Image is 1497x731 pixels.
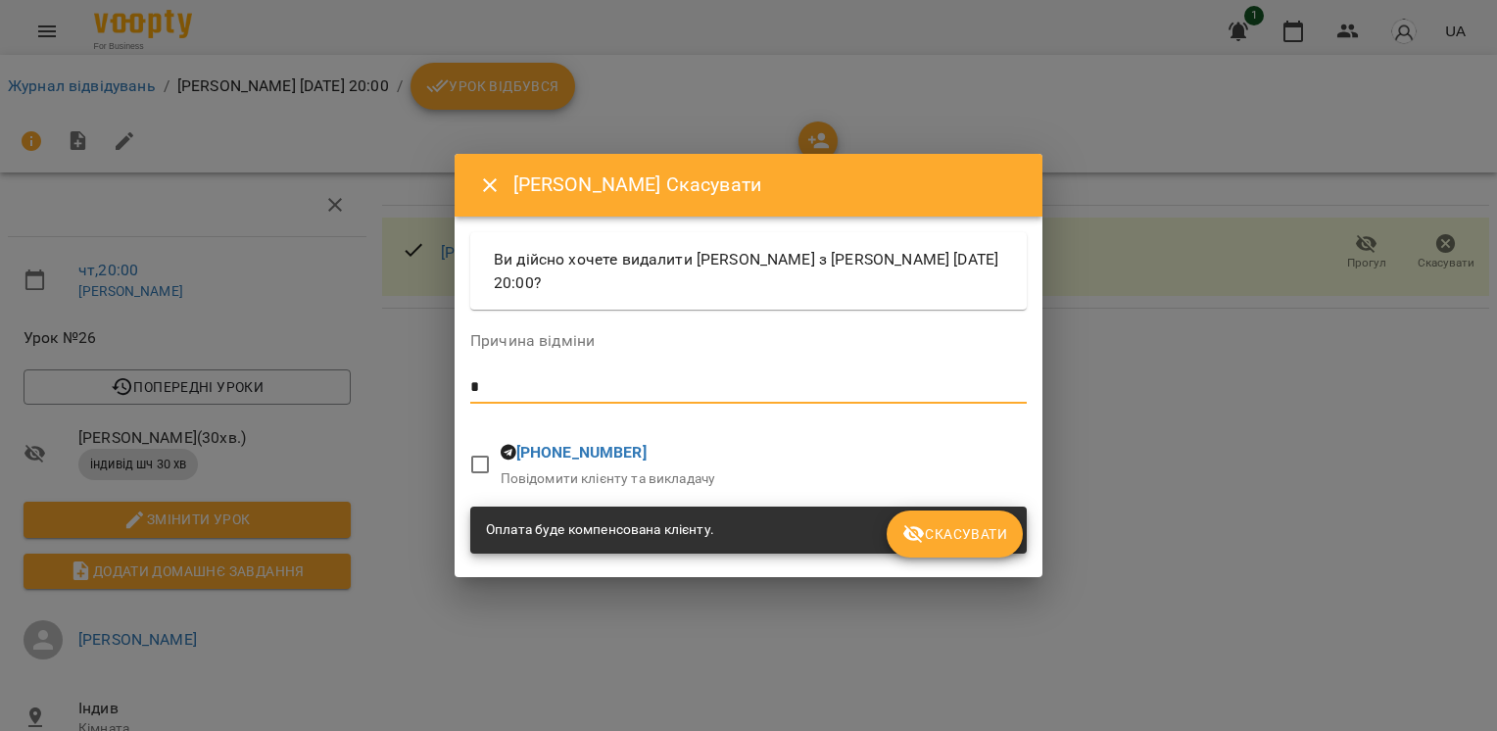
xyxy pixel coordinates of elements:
[486,512,714,548] div: Оплата буде компенсована клієнту.
[516,443,647,462] a: [PHONE_NUMBER]
[501,469,716,489] p: Повідомити клієнту та викладачу
[470,333,1027,349] label: Причина відміни
[902,522,1007,546] span: Скасувати
[466,162,513,209] button: Close
[887,511,1023,558] button: Скасувати
[470,232,1027,310] div: Ви дійсно хочете видалити [PERSON_NAME] з [PERSON_NAME] [DATE] 20:00?
[513,170,1019,200] h6: [PERSON_NAME] Скасувати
